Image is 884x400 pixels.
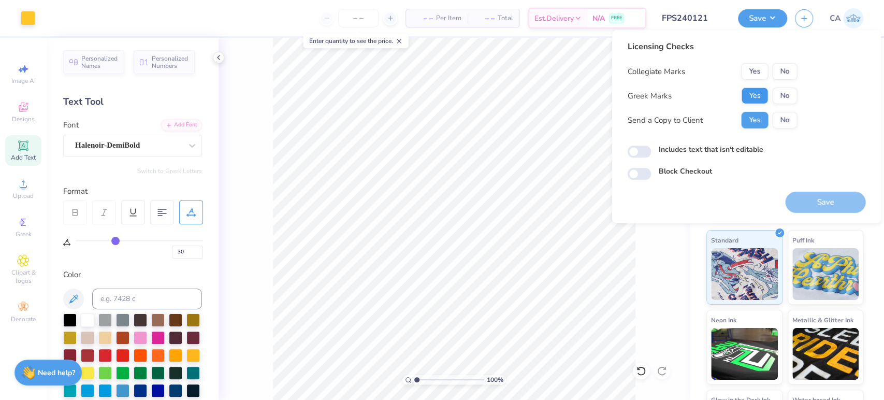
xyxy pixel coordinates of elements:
[498,13,513,24] span: Total
[741,112,768,128] button: Yes
[711,235,738,246] span: Standard
[741,88,768,104] button: Yes
[627,66,685,78] div: Collegiate Marks
[13,192,34,200] span: Upload
[792,248,859,300] img: Puff Ink
[412,13,433,24] span: – –
[474,13,495,24] span: – –
[830,12,840,24] span: CA
[81,55,118,69] span: Personalized Names
[436,13,461,24] span: Per Item
[627,90,671,102] div: Greek Marks
[772,112,797,128] button: No
[534,13,574,24] span: Est. Delivery
[161,119,202,131] div: Add Font
[592,13,605,24] span: N/A
[830,8,863,28] a: CA
[611,15,622,22] span: FREE
[63,269,202,281] div: Color
[658,166,712,177] label: Block Checkout
[711,328,778,380] img: Neon Ink
[741,63,768,80] button: Yes
[738,9,787,27] button: Save
[63,119,79,131] label: Font
[63,95,202,109] div: Text Tool
[152,55,189,69] span: Personalized Numbers
[792,315,853,325] span: Metallic & Glitter Ink
[658,144,763,155] label: Includes text that isn't editable
[654,8,730,28] input: Untitled Design
[711,248,778,300] img: Standard
[11,77,36,85] span: Image AI
[63,185,203,197] div: Format
[843,8,863,28] img: Chollene Anne Aranda
[487,375,503,384] span: 100 %
[792,235,814,246] span: Puff Ink
[16,230,32,238] span: Greek
[12,115,35,123] span: Designs
[137,167,202,175] button: Switch to Greek Letters
[38,368,75,378] strong: Need help?
[772,63,797,80] button: No
[338,9,379,27] input: – –
[711,315,736,325] span: Neon Ink
[5,268,41,285] span: Clipart & logos
[792,328,859,380] img: Metallic & Glitter Ink
[11,153,36,162] span: Add Text
[92,289,202,309] input: e.g. 7428 c
[627,40,797,53] div: Licensing Checks
[303,34,409,48] div: Enter quantity to see the price.
[772,88,797,104] button: No
[11,315,36,323] span: Decorate
[627,115,702,126] div: Send a Copy to Client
